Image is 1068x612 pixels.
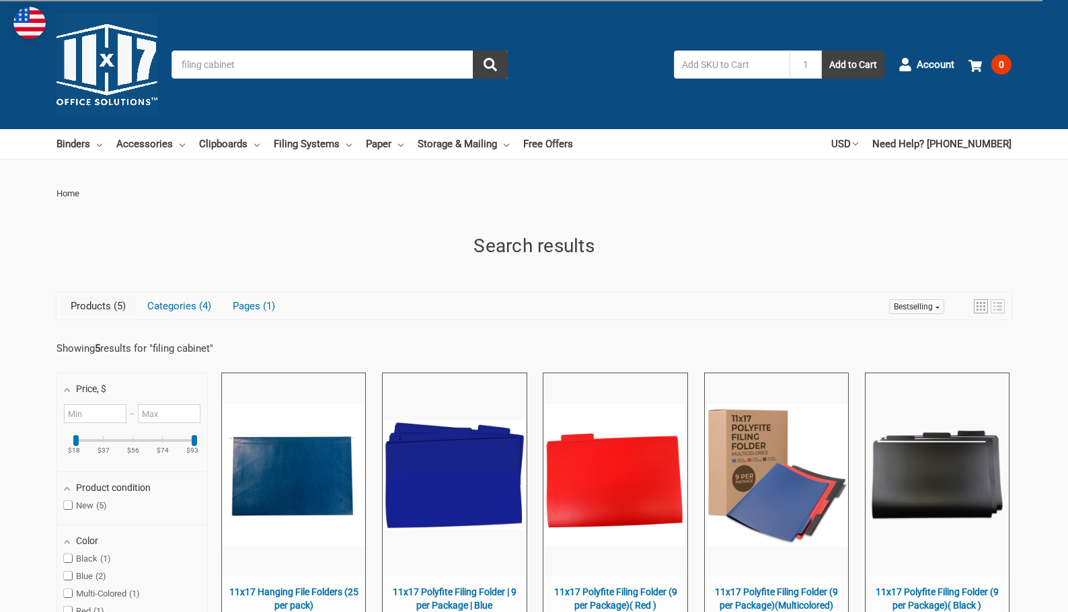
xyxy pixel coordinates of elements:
div: Showing results for " " [56,342,218,354]
span: 1 [129,588,140,599]
a: filing cabinet [153,342,210,354]
span: Black [64,553,111,564]
a: Accessories [116,129,185,159]
a: Free Offers [523,129,573,159]
ins: $93 [178,447,206,454]
span: 0 [991,54,1012,75]
span: 1 [100,553,111,564]
span: Blue [64,571,106,582]
span: 11x17 Polyfite Filing Folder (9 per Package)( Red ) [550,586,680,612]
span: 2 [96,571,106,581]
img: duty and tax information for United States [13,7,46,39]
b: 5 [95,342,100,354]
ins: $56 [119,447,147,454]
span: , $ [97,383,106,394]
span: 11x17 Hanging File Folders (25 per pack) [229,586,358,612]
ins: $18 [60,447,88,454]
input: Search by keyword, brand or SKU [171,50,508,79]
a: View list mode [991,299,1005,313]
input: Minimum value [64,404,126,423]
span: New [64,500,107,511]
a: Paper [366,129,404,159]
span: Bestselling [894,302,933,311]
span: 11x17 Polyfite Filing Folder | 9 per Package | Blue [389,586,519,612]
a: Binders [56,129,102,159]
span: Product condition [76,482,151,493]
img: 11x17 Polyfite Filing Folder (9 per Package)( Red ) [544,404,686,546]
ins: $37 [89,447,118,454]
a: Filing Systems [274,129,352,159]
span: 5 [111,300,126,312]
a: View grid mode [974,299,988,313]
a: 0 [968,47,1012,82]
ins: $74 [149,447,177,454]
span: 11x17 Polyfite Filing Folder (9 per Package)(Multicolored) [712,586,841,612]
span: Home [56,188,79,198]
a: View Categories Tab [137,297,221,315]
span: 5 [96,500,107,510]
input: Maximum value [138,404,200,423]
span: 1 [260,300,275,312]
span: 11x17 Polyfite Filing Folder (9 per Package)( Black ) [872,586,1002,612]
span: Multi-Colored [64,588,140,599]
a: View Products Tab [61,297,136,315]
h1: Search results [56,232,1012,260]
span: 4 [196,300,211,312]
a: View Pages Tab [223,297,285,315]
a: USD [831,129,858,159]
span: – [126,409,137,419]
span: Color [76,535,98,546]
a: Clipboards [199,129,260,159]
a: Account [899,47,954,82]
img: 11x17.com [56,14,157,115]
span: Account [917,57,954,73]
button: Add to Cart [822,50,884,79]
span: Price [76,383,106,394]
a: Storage & Mailing [418,129,509,159]
input: Add SKU to Cart [674,50,790,79]
img: 11x17 Polyfite Filing Folder | 9 per Package | Blue [383,420,525,530]
a: Need Help? [PHONE_NUMBER] [872,129,1012,159]
a: Sort options [889,299,944,314]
